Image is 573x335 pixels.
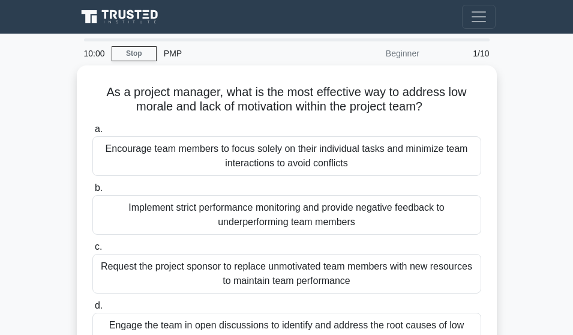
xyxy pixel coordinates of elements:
div: PMP [157,41,322,65]
span: d. [95,300,103,310]
a: Stop [112,46,157,61]
h5: As a project manager, what is the most effective way to address low morale and lack of motivation... [91,85,482,115]
div: Encourage team members to focus solely on their individual tasks and minimize team interactions t... [92,136,481,176]
div: 1/10 [427,41,497,65]
span: c. [95,241,102,252]
div: Request the project sponsor to replace unmotivated team members with new resources to maintain te... [92,254,481,294]
span: b. [95,183,103,193]
button: Toggle navigation [462,5,496,29]
div: 10:00 [77,41,112,65]
div: Implement strict performance monitoring and provide negative feedback to underperforming team mem... [92,195,481,235]
div: Beginner [322,41,427,65]
span: a. [95,124,103,134]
